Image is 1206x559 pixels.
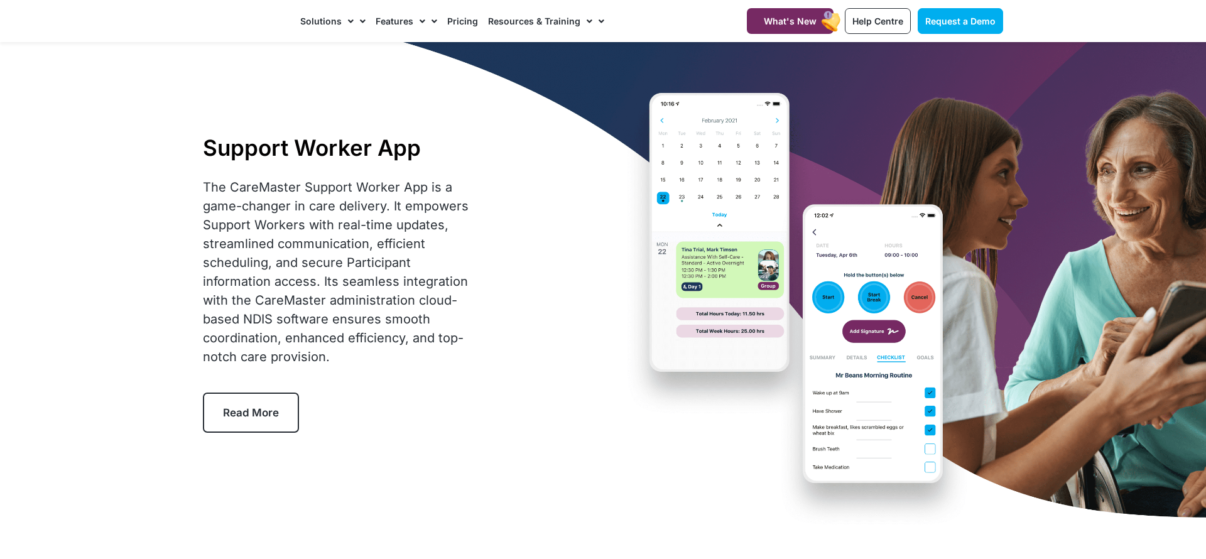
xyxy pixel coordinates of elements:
[203,134,475,161] h1: Support Worker App
[203,12,288,31] img: CareMaster Logo
[223,406,279,419] span: Read More
[918,8,1003,34] a: Request a Demo
[845,8,911,34] a: Help Centre
[203,393,299,433] a: Read More
[925,16,996,26] span: Request a Demo
[764,16,817,26] span: What's New
[203,178,475,366] div: The CareMaster Support Worker App is a game-changer in care delivery. It empowers Support Workers...
[852,16,903,26] span: Help Centre
[747,8,834,34] a: What's New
